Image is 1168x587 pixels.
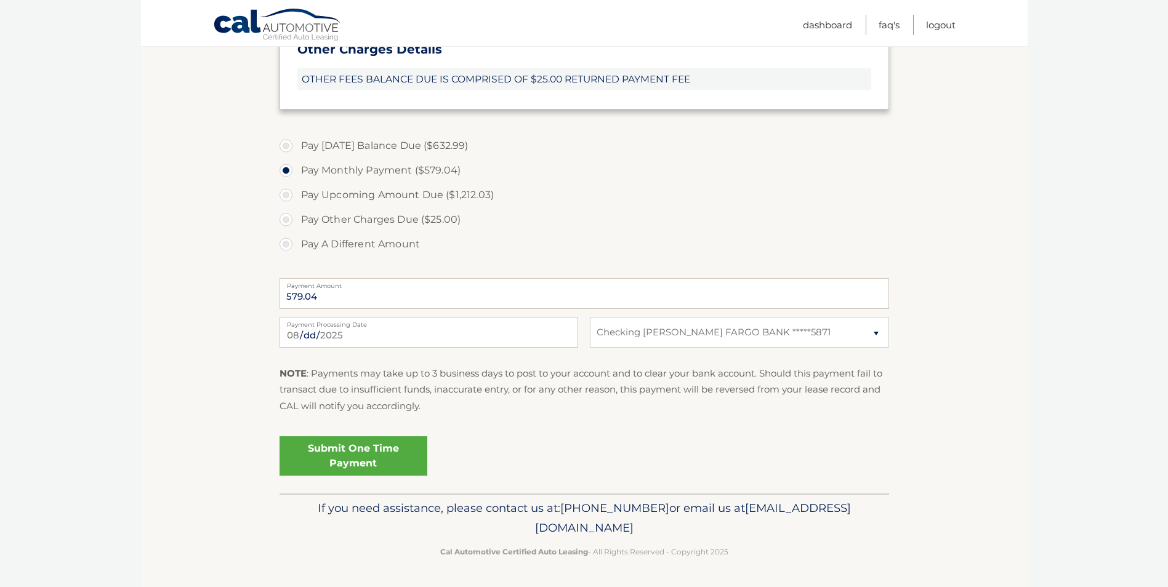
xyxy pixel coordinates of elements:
label: Pay Other Charges Due ($25.00) [280,207,889,232]
a: Dashboard [803,15,852,35]
a: Cal Automotive [213,8,342,44]
a: Submit One Time Payment [280,436,427,476]
label: Payment Processing Date [280,317,578,327]
label: Pay [DATE] Balance Due ($632.99) [280,134,889,158]
a: FAQ's [879,15,900,35]
label: Pay Upcoming Amount Due ($1,212.03) [280,183,889,207]
p: If you need assistance, please contact us at: or email us at [288,498,881,538]
span: OTHER FEES BALANCE DUE IS COMPRISED OF $25.00 RETURNED PAYMENT FEE [297,68,871,90]
h3: Other Charges Details [297,42,871,57]
strong: Cal Automotive Certified Auto Leasing [440,547,588,556]
input: Payment Amount [280,278,889,309]
a: Logout [926,15,956,35]
p: : Payments may take up to 3 business days to post to your account and to clear your bank account.... [280,365,889,414]
label: Payment Amount [280,278,889,288]
label: Pay A Different Amount [280,232,889,257]
label: Pay Monthly Payment ($579.04) [280,158,889,183]
input: Payment Date [280,317,578,348]
span: [PHONE_NUMBER] [560,501,669,515]
strong: NOTE [280,367,307,379]
p: - All Rights Reserved - Copyright 2025 [288,545,881,558]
